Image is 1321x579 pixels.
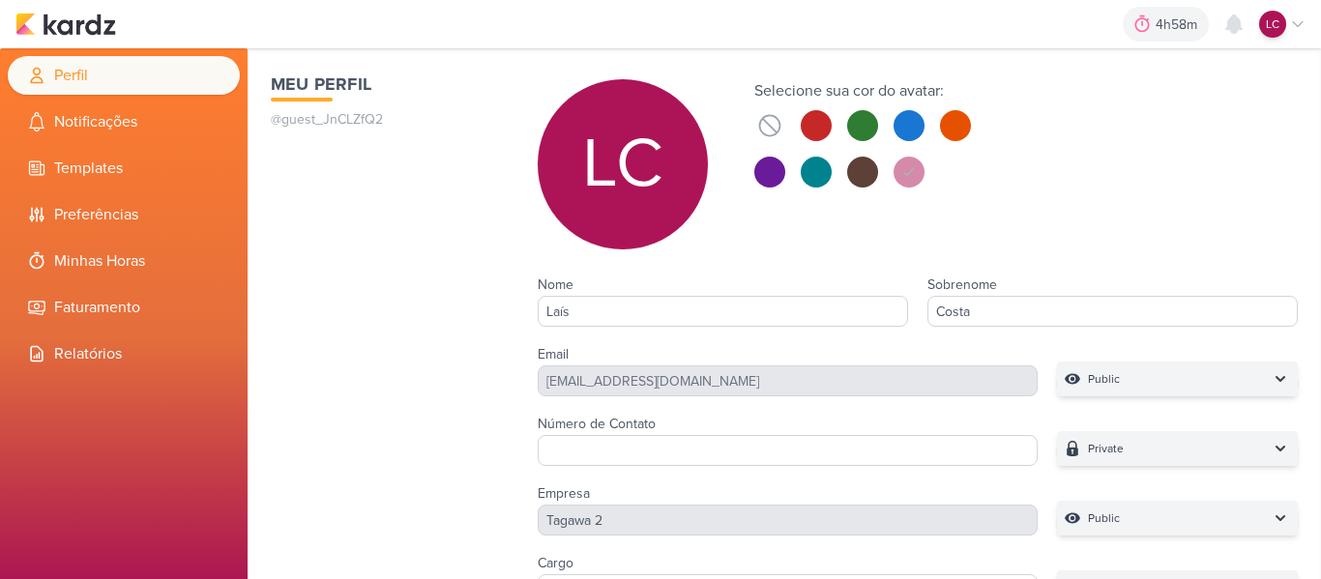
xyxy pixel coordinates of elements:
p: LC [582,130,663,199]
label: Nome [538,276,573,293]
li: Minhas Horas [8,242,240,280]
label: Sobrenome [927,276,997,293]
button: Public [1057,501,1298,536]
label: Número de Contato [538,416,656,432]
li: Relatórios [8,334,240,373]
li: Perfil [8,56,240,95]
button: Public [1057,362,1298,396]
div: Laís Costa [1259,11,1286,38]
li: Templates [8,149,240,188]
button: Private [1057,431,1298,466]
li: Faturamento [8,288,240,327]
li: Notificações [8,102,240,141]
div: 4h58m [1156,14,1203,35]
img: kardz.app [15,13,116,36]
label: Empresa [538,485,590,502]
div: Laís Costa [538,79,708,249]
li: Preferências [8,195,240,234]
label: Email [538,346,569,362]
label: Cargo [538,555,573,571]
p: Public [1088,369,1120,389]
h1: Meu Perfil [271,72,499,98]
p: Private [1088,439,1124,458]
div: Selecione sua cor do avatar: [754,79,971,102]
p: LC [1266,15,1279,33]
p: Public [1088,508,1120,528]
p: @guest_JnCLZfQ2 [271,109,499,130]
div: [EMAIL_ADDRESS][DOMAIN_NAME] [538,365,1039,396]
